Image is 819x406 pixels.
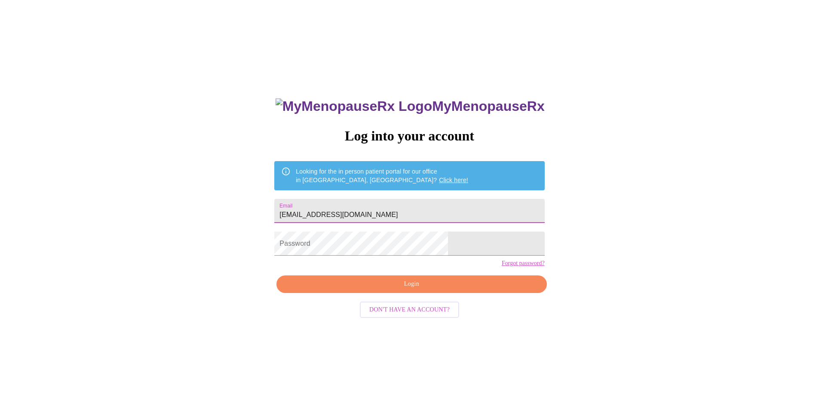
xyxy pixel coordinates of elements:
[274,128,544,144] h3: Log into your account
[358,305,461,312] a: Don't have an account?
[502,260,545,267] a: Forgot password?
[369,305,450,315] span: Don't have an account?
[276,98,432,114] img: MyMenopauseRx Logo
[360,302,459,318] button: Don't have an account?
[276,275,546,293] button: Login
[296,164,468,188] div: Looking for the in person patient portal for our office in [GEOGRAPHIC_DATA], [GEOGRAPHIC_DATA]?
[276,98,545,114] h3: MyMenopauseRx
[286,279,537,290] span: Login
[439,177,468,183] a: Click here!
